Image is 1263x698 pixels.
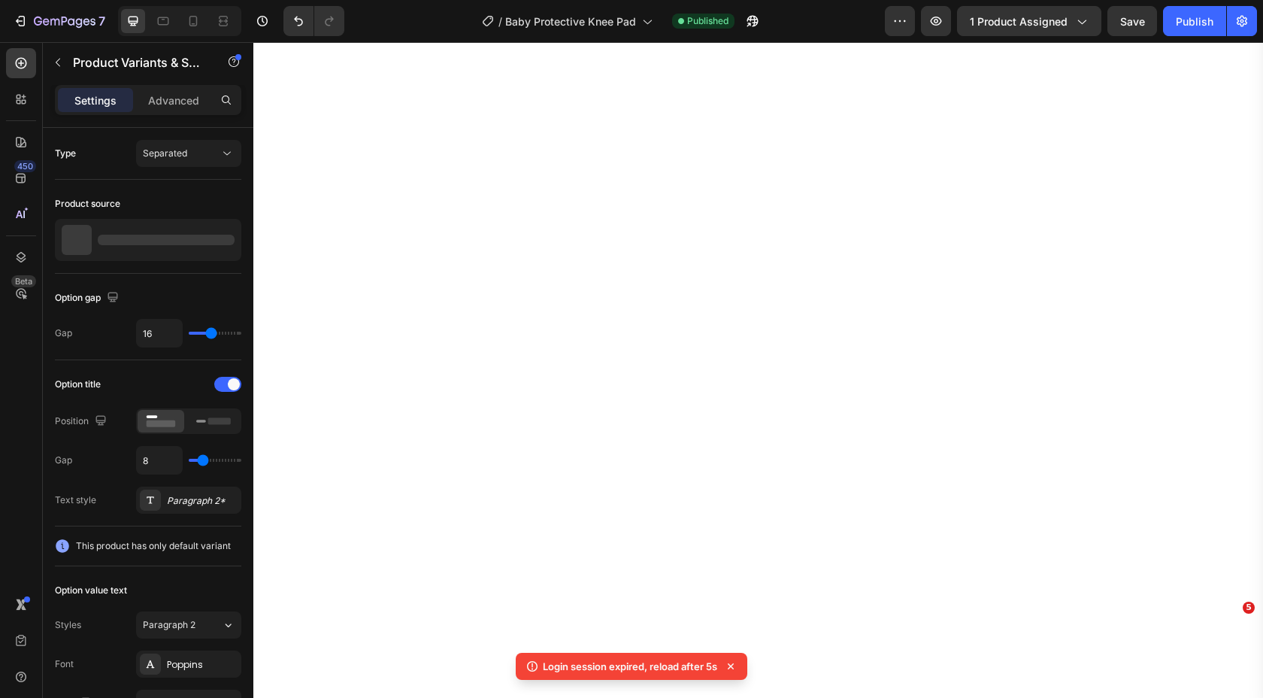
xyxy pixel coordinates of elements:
div: Option value text [55,584,127,597]
div: Position [55,411,110,432]
span: 1 product assigned [970,14,1068,29]
input: Auto [137,320,182,347]
span: Baby Protective Knee Pad [505,14,636,29]
div: Option title [55,378,101,391]
div: Gap [55,326,72,340]
p: Advanced [148,93,199,108]
span: Separated [143,147,187,159]
iframe: Design area [253,42,1263,698]
span: Published [687,14,728,28]
span: 5 [1243,602,1255,614]
div: Text style [55,493,96,507]
div: Gap [55,454,72,467]
input: Auto [137,447,182,474]
span: This product has only default variant [76,539,231,554]
button: Publish [1163,6,1226,36]
button: Paragraph 2 [136,612,241,639]
div: Product source [55,197,120,211]
button: 7 [6,6,112,36]
div: Publish [1176,14,1213,29]
span: / [498,14,502,29]
p: Login session expired, reload after 5s [543,659,717,674]
div: Beta [11,275,36,287]
div: Font [55,657,74,671]
div: Option gap [55,288,122,308]
button: Separated [136,140,241,167]
div: Styles [55,618,81,632]
iframe: Intercom live chat [1212,624,1248,660]
div: 450 [14,160,36,172]
div: Paragraph 2* [167,494,238,508]
p: Product Variants & Swatches [73,53,201,71]
p: 7 [98,12,105,30]
div: Undo/Redo [283,6,344,36]
div: Poppins [167,658,238,672]
div: Type [55,147,76,160]
span: Save [1120,15,1145,28]
span: Paragraph 2 [143,618,195,632]
button: Save [1107,6,1157,36]
button: 1 product assigned [957,6,1101,36]
p: Settings [74,93,117,108]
